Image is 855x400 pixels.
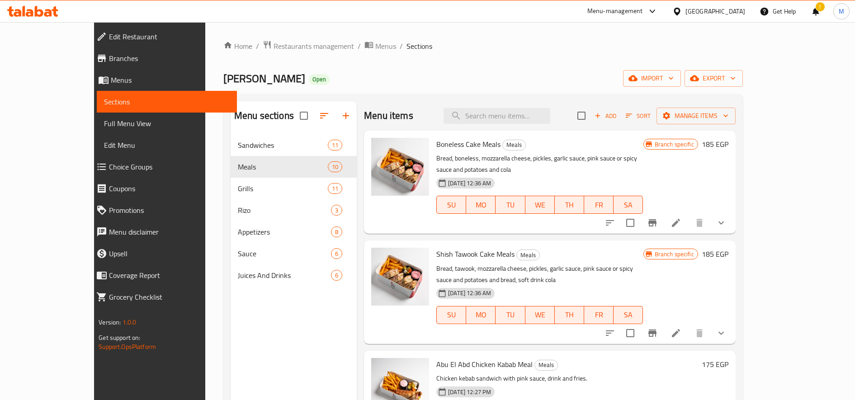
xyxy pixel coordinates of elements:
[358,41,361,52] li: /
[621,324,640,343] span: Select to update
[111,75,230,85] span: Menus
[231,243,357,264] div: Sauce6
[375,41,396,52] span: Menus
[109,183,230,194] span: Coupons
[371,138,429,196] img: Boneless Cake Meals
[689,212,710,234] button: delete
[470,198,492,212] span: MO
[702,248,728,260] h6: 185 EGP
[630,73,674,84] span: import
[89,264,237,286] a: Coverage Report
[466,306,496,324] button: MO
[664,110,728,122] span: Manage items
[535,360,557,370] span: Meals
[223,40,743,52] nav: breadcrumb
[502,140,526,151] div: Meals
[444,289,495,297] span: [DATE] 12:36 AM
[614,196,643,214] button: SA
[89,178,237,199] a: Coupons
[685,6,745,16] div: [GEOGRAPHIC_DATA]
[109,205,230,216] span: Promotions
[238,205,331,216] span: Rizo
[620,109,657,123] span: Sort items
[440,308,463,321] span: SU
[529,308,551,321] span: WE
[89,47,237,69] a: Branches
[238,248,331,259] div: Sauce
[614,306,643,324] button: SA
[436,373,698,384] p: Chicken kebab sandwich with pink sauce, drink and fries.
[238,226,331,237] span: Appetizers
[436,153,643,175] p: Bread, boneless, mozzarella cheese, pickles, garlic sauce, pink sauce or spicy sauce and potatoes...
[517,250,539,260] span: Meals
[572,106,591,125] span: Select section
[689,322,710,344] button: delete
[529,198,551,212] span: WE
[364,109,413,122] h2: Menu items
[702,138,728,151] h6: 185 EGP
[231,264,357,286] div: Juices And Drinks6
[436,306,466,324] button: SU
[238,140,328,151] span: Sandwiches
[331,206,342,215] span: 3
[617,308,639,321] span: SA
[99,316,121,328] span: Version:
[313,105,335,127] span: Sort sections
[444,108,550,124] input: search
[525,306,555,324] button: WE
[364,40,396,52] a: Menus
[558,308,581,321] span: TH
[671,328,681,339] a: Edit menu item
[231,178,357,199] div: Grills11
[558,198,581,212] span: TH
[371,248,429,306] img: Shish Tawook Cake Meals
[109,161,230,172] span: Choice Groups
[671,217,681,228] a: Edit menu item
[685,70,743,87] button: export
[710,322,732,344] button: show more
[231,134,357,156] div: Sandwiches11
[588,198,610,212] span: FR
[109,270,230,281] span: Coverage Report
[716,217,727,228] svg: Show Choices
[231,199,357,221] div: Rizo3
[328,140,342,151] div: items
[400,41,403,52] li: /
[238,183,328,194] div: Grills
[651,140,698,149] span: Branch specific
[234,109,294,122] h2: Menu sections
[588,308,610,321] span: FR
[499,198,521,212] span: TU
[436,137,501,151] span: Boneless Cake Meals
[591,109,620,123] span: Add item
[223,68,305,89] span: [PERSON_NAME]
[584,306,614,324] button: FR
[238,161,328,172] span: Meals
[274,41,354,52] span: Restaurants management
[328,184,342,193] span: 11
[231,131,357,290] nav: Menu sections
[263,40,354,52] a: Restaurants management
[331,228,342,236] span: 8
[593,111,618,121] span: Add
[89,243,237,264] a: Upsell
[716,328,727,339] svg: Show Choices
[104,96,230,107] span: Sections
[104,140,230,151] span: Edit Menu
[626,111,651,121] span: Sort
[642,322,663,344] button: Branch-specific-item
[702,358,728,371] h6: 175 EGP
[331,205,342,216] div: items
[470,308,492,321] span: MO
[89,286,237,308] a: Grocery Checklist
[331,271,342,280] span: 6
[223,41,252,52] a: Home
[710,212,732,234] button: show more
[444,388,495,396] span: [DATE] 12:27 PM
[624,109,653,123] button: Sort
[309,75,330,83] span: Open
[591,109,620,123] button: Add
[123,316,137,328] span: 1.0.0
